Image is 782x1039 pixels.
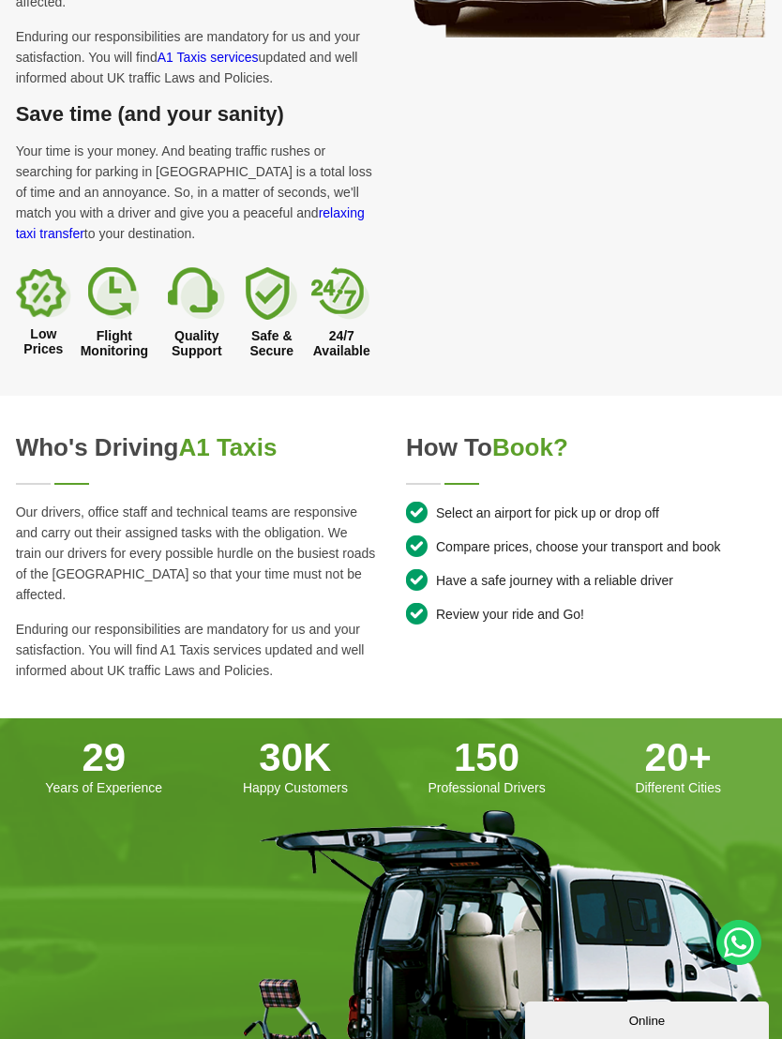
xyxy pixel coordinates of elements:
h3: 150 [399,735,575,780]
span: Different [635,780,684,795]
span: Years of [45,780,93,795]
span: Cities [688,780,721,795]
h2: Who's Driving [16,433,376,462]
span: Customers [284,780,348,795]
h3: Flight Monitoring [71,328,158,358]
h3: 29 [16,735,192,780]
li: Review your ride and Go! [406,603,766,625]
p: Enduring our responsibilities are mandatory for us and your satisfaction. You will find updated a... [16,26,376,88]
span: Happy [243,780,280,795]
span: Experience [97,780,162,795]
h3: 24/7 Available [308,328,376,358]
p: Our drivers, office staff and technical teams are responsive and carry out their assigned tasks w... [16,502,376,605]
a: A1 Taxis services [158,50,259,65]
p: Enduring our responsibilities are mandatory for us and your satisfaction. You will find A1 Taxis ... [16,619,376,681]
span: Book? [492,433,568,461]
h3: Low Prices [16,326,71,356]
a: relaxing taxi transfer [16,205,365,241]
h2: How to [406,433,766,462]
h3: Safe & Secure [236,328,308,358]
p: Your time is your money. And beating traffic rushes or searching for parking in [GEOGRAPHIC_DATA]... [16,141,376,244]
span: A1 Taxis [178,433,277,461]
img: 24/7 Available [311,267,371,320]
iframe: chat widget [525,998,773,1039]
li: Have a safe journey with a reliable driver [406,569,766,592]
h3: 20+ [590,735,766,780]
span: Professional [428,780,500,795]
span: Drivers [504,780,545,795]
h3: Save time (and your sanity) [16,102,376,127]
h3: Quality Support [158,328,236,358]
li: Select an airport for pick up or drop off [406,502,766,524]
img: Safe & Secure [242,267,302,320]
img: Flight Monitoring [84,267,144,320]
h3: 30K [207,735,383,780]
li: Compare prices, choose your transport and book [406,535,766,558]
img: Quality Support [167,267,227,320]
